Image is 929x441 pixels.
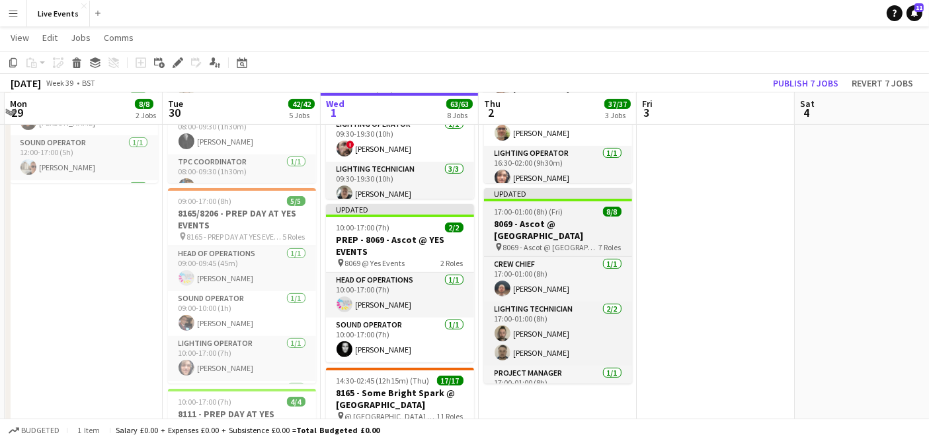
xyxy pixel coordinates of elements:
span: 8/8 [603,207,622,217]
h3: 8111 - PREP DAY AT YES EVENTS [168,408,316,432]
div: 3 Jobs [605,110,630,120]
span: 2 [482,105,501,120]
div: Updated [484,188,632,199]
app-card-role: Crew Chief1/117:00-01:00 (8h)[PERSON_NAME] [484,257,632,302]
span: Budgeted [21,426,60,435]
h3: 8165 - Some Bright Spark @ [GEOGRAPHIC_DATA] [326,387,474,411]
span: 2/2 [445,222,464,232]
span: ! [346,141,354,149]
span: 4 [798,105,815,120]
a: View [5,29,34,46]
span: Thu [484,98,501,110]
span: 8069 @ Yes Events [345,258,405,268]
app-card-role: Lighting Technician3/309:30-19:30 (10h)[PERSON_NAME] [326,162,474,245]
div: BST [82,78,95,88]
h3: PREP - 8069 - Ascot @ YES EVENTS [326,234,474,257]
app-card-role: Head of Operations1/109:00-09:45 (45m)[PERSON_NAME] [168,246,316,291]
div: Updated [326,204,474,215]
app-job-card: Updated10:00-17:00 (7h)2/2PREP - 8069 - Ascot @ YES EVENTS 8069 @ Yes Events2 RolesHead of Operat... [326,204,474,362]
span: 63/63 [446,99,473,109]
div: Salary £0.00 + Expenses £0.00 + Subsistence £0.00 = [116,425,380,435]
span: 8069 - Ascot @ [GEOGRAPHIC_DATA] [503,242,599,252]
app-card-role: Sound Operator1/110:00-17:00 (7h)[PERSON_NAME] [326,318,474,362]
app-card-role: Sound Operator1/109:00-10:00 (1h)[PERSON_NAME] [168,291,316,336]
span: 10:00-17:00 (7h) [179,397,232,407]
span: Edit [42,32,58,44]
button: Budgeted [7,423,61,438]
button: Publish 7 jobs [768,75,844,92]
span: Wed [326,98,344,110]
a: 11 [907,5,922,21]
span: 09:00-17:00 (8h) [179,196,232,206]
span: 11 [914,3,924,12]
span: 29 [8,105,27,120]
div: 5 Jobs [289,110,314,120]
span: 5 Roles [283,232,305,242]
span: 2 Roles [441,258,464,268]
a: Edit [37,29,63,46]
span: 30 [166,105,183,120]
span: Comms [104,32,134,44]
button: Live Events [27,1,90,26]
span: Total Budgeted £0.00 [296,425,380,435]
span: 11 Roles [437,411,464,421]
span: View [11,32,29,44]
span: Week 39 [44,78,77,88]
span: Sat [800,98,815,110]
span: 1 [324,105,344,120]
span: Fri [642,98,653,110]
app-card-role: Head of Operations1/110:00-17:00 (7h)[PERSON_NAME] [326,273,474,318]
div: 2 Jobs [136,110,156,120]
h3: 8069 - Ascot @ [GEOGRAPHIC_DATA] [484,218,632,242]
app-card-role: Project Manager1/117:00-01:00 (8h) [484,366,632,411]
span: 7 Roles [599,242,622,252]
span: 1 item [73,425,104,435]
span: 10:00-17:00 (7h) [337,222,390,232]
a: Jobs [65,29,96,46]
app-card-role: Lighting Operator1/110:00-17:00 (7h)[PERSON_NAME] [168,336,316,381]
app-card-role: Sound Technician1/1 [10,180,158,225]
app-card-role: TPC Coordinator1/108:00-09:30 (1h30m)[PERSON_NAME] [168,154,316,199]
span: Mon [10,98,27,110]
span: 17:00-01:00 (8h) (Fri) [495,207,563,217]
span: 8165 - PREP DAY AT YES EVENTS [187,232,283,242]
span: 5/5 [287,196,305,206]
app-card-role: Lighting Operator1/116:30-02:00 (9h30m)[PERSON_NAME] [484,146,632,191]
div: [DATE] [11,77,41,90]
div: 8 Jobs [447,110,472,120]
app-job-card: 09:00-17:00 (8h)5/58165/8206 - PREP DAY AT YES EVENTS 8165 - PREP DAY AT YES EVENTS5 RolesHead of... [168,188,316,384]
app-card-role: Sound Operator1/112:00-17:00 (5h)[PERSON_NAME] [10,135,158,180]
span: 3 [640,105,653,120]
button: Revert 7 jobs [846,75,918,92]
app-job-card: Updated17:00-01:00 (8h) (Fri)8/88069 - Ascot @ [GEOGRAPHIC_DATA] 8069 - Ascot @ [GEOGRAPHIC_DATA]... [484,188,632,384]
span: 8/8 [135,99,153,109]
app-card-role: Production Director1/1 [168,381,316,426]
h3: 8165/8206 - PREP DAY AT YES EVENTS [168,207,316,231]
span: 37/37 [604,99,631,109]
span: Jobs [71,32,91,44]
span: 17/17 [437,376,464,386]
span: @ [GEOGRAPHIC_DATA] - 8165 [345,411,437,421]
span: 42/42 [288,99,315,109]
a: Comms [99,29,139,46]
span: Tue [168,98,183,110]
span: 14:30-02:45 (12h15m) (Thu) [337,376,430,386]
app-card-role: Lighting Operator1/109:30-19:30 (10h)![PERSON_NAME] [326,117,474,162]
app-card-role: Lighting Technician2/217:00-01:00 (8h)[PERSON_NAME][PERSON_NAME] [484,302,632,366]
app-card-role: Production Manager1/108:00-09:30 (1h30m)[PERSON_NAME] [168,110,316,154]
span: 4/4 [287,397,305,407]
